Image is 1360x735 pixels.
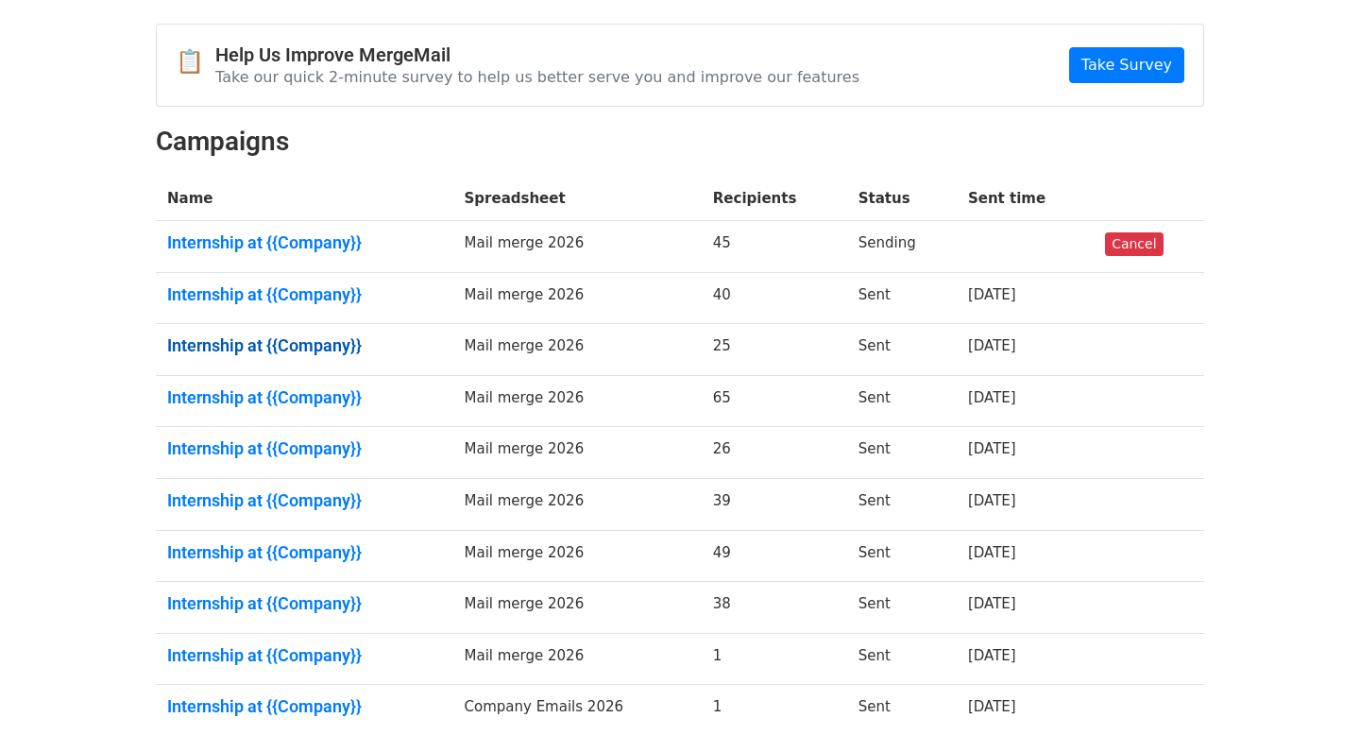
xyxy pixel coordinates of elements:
td: Mail merge 2026 [453,582,702,634]
td: Mail merge 2026 [453,427,702,479]
th: Sent time [957,177,1094,221]
a: [DATE] [968,337,1016,354]
td: Sent [847,633,957,685]
td: 1 [702,633,847,685]
td: Sending [847,221,957,273]
td: 26 [702,427,847,479]
td: 45 [702,221,847,273]
td: Mail merge 2026 [453,324,702,376]
td: Mail merge 2026 [453,633,702,685]
a: Internship at {{Company}} [167,490,442,511]
td: Mail merge 2026 [453,530,702,582]
th: Name [156,177,453,221]
td: Mail merge 2026 [453,221,702,273]
a: Internship at {{Company}} [167,387,442,408]
a: Internship at {{Company}} [167,438,442,459]
th: Status [847,177,957,221]
a: Internship at {{Company}} [167,696,442,717]
a: [DATE] [968,286,1016,303]
td: Mail merge 2026 [453,272,702,324]
td: 38 [702,582,847,634]
a: [DATE] [968,544,1016,561]
td: Sent [847,479,957,531]
td: 40 [702,272,847,324]
a: Internship at {{Company}} [167,284,442,305]
h2: Campaigns [156,126,1204,158]
a: [DATE] [968,440,1016,457]
td: 39 [702,479,847,531]
td: Sent [847,427,957,479]
a: Internship at {{Company}} [167,645,442,666]
th: Spreadsheet [453,177,702,221]
span: 📋 [176,48,215,76]
a: Cancel [1105,232,1163,256]
a: [DATE] [968,389,1016,406]
td: Sent [847,375,957,427]
td: Sent [847,324,957,376]
td: Mail merge 2026 [453,375,702,427]
p: Take our quick 2-minute survey to help us better serve you and improve our features [215,67,859,87]
a: Take Survey [1069,47,1184,83]
a: [DATE] [968,698,1016,715]
a: Internship at {{Company}} [167,335,442,356]
td: 65 [702,375,847,427]
a: [DATE] [968,647,1016,664]
td: Sent [847,530,957,582]
td: Sent [847,272,957,324]
a: Internship at {{Company}} [167,232,442,253]
a: Internship at {{Company}} [167,542,442,563]
a: [DATE] [968,492,1016,509]
td: 49 [702,530,847,582]
td: Mail merge 2026 [453,479,702,531]
a: Internship at {{Company}} [167,593,442,614]
a: [DATE] [968,595,1016,612]
td: 25 [702,324,847,376]
td: Sent [847,582,957,634]
iframe: Chat Widget [1266,644,1360,735]
th: Recipients [702,177,847,221]
h4: Help Us Improve MergeMail [215,43,859,66]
